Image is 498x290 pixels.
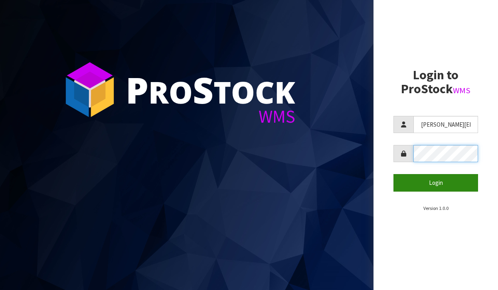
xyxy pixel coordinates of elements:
[453,85,470,96] small: WMS
[60,60,120,120] img: ProStock Cube
[126,72,295,108] div: ro tock
[393,174,478,191] button: Login
[126,65,148,114] span: P
[193,65,213,114] span: S
[126,108,295,125] div: WMS
[413,116,478,133] input: Username
[393,68,478,96] h2: Login to ProStock
[423,205,449,211] small: Version 1.0.0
